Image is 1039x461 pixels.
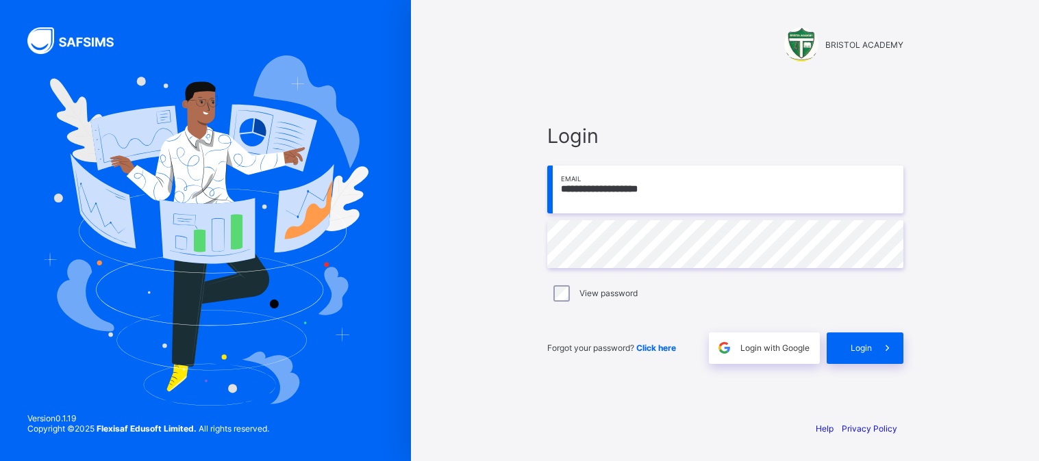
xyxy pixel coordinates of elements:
[636,343,676,353] a: Click here
[547,343,676,353] span: Forgot your password?
[842,423,897,434] a: Privacy Policy
[740,343,810,353] span: Login with Google
[816,423,834,434] a: Help
[97,423,197,434] strong: Flexisaf Edusoft Limited.
[42,55,368,406] img: Hero Image
[27,423,269,434] span: Copyright © 2025 All rights reserved.
[547,124,903,148] span: Login
[579,288,638,298] label: View password
[825,40,903,50] span: BRISTOL ACADEMY
[27,413,269,423] span: Version 0.1.19
[716,340,732,356] img: google.396cfc9801f0270233282035f929180a.svg
[851,343,872,353] span: Login
[27,27,130,54] img: SAFSIMS Logo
